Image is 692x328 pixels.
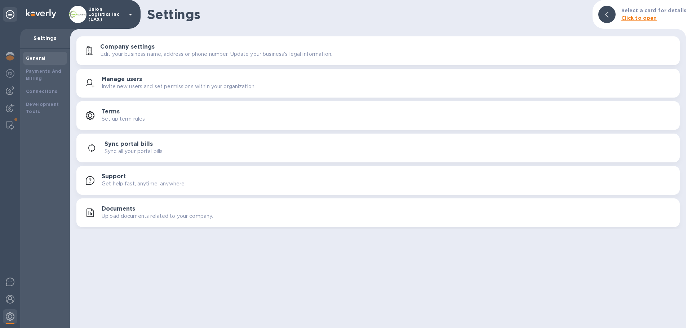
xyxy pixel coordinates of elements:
p: Get help fast, anytime, anywhere [102,180,185,188]
b: Payments And Billing [26,68,62,81]
h3: Support [102,173,126,180]
p: Set up term rules [102,115,145,123]
h3: Documents [102,206,135,212]
p: Sync all your portal bills [105,148,163,155]
button: Sync portal billsSync all your portal bills [76,134,680,162]
h3: Company settings [100,44,155,50]
h3: Sync portal bills [105,141,153,148]
p: Settings [26,35,64,42]
p: Invite new users and set permissions within your organization. [102,83,256,90]
h1: Settings [147,7,587,22]
button: TermsSet up term rules [76,101,680,130]
b: General [26,55,46,61]
h3: Terms [102,108,120,115]
button: DocumentsUpload documents related to your company. [76,198,680,227]
button: Manage usersInvite new users and set permissions within your organization. [76,69,680,98]
p: Union Logistics Inc (LAX) [88,7,124,22]
p: Upload documents related to your company. [102,212,213,220]
img: Logo [26,9,56,18]
h3: Manage users [102,76,142,83]
b: Development Tools [26,102,59,114]
button: Company settingsEdit your business name, address or phone number. Update your business's legal in... [76,36,680,65]
button: SupportGet help fast, anytime, anywhere [76,166,680,195]
img: Foreign exchange [6,69,14,78]
div: Unpin categories [3,7,17,22]
b: Click to open [621,15,657,21]
p: Edit your business name, address or phone number. Update your business's legal information. [100,50,332,58]
b: Connections [26,89,57,94]
b: Select a card for details [621,8,686,13]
